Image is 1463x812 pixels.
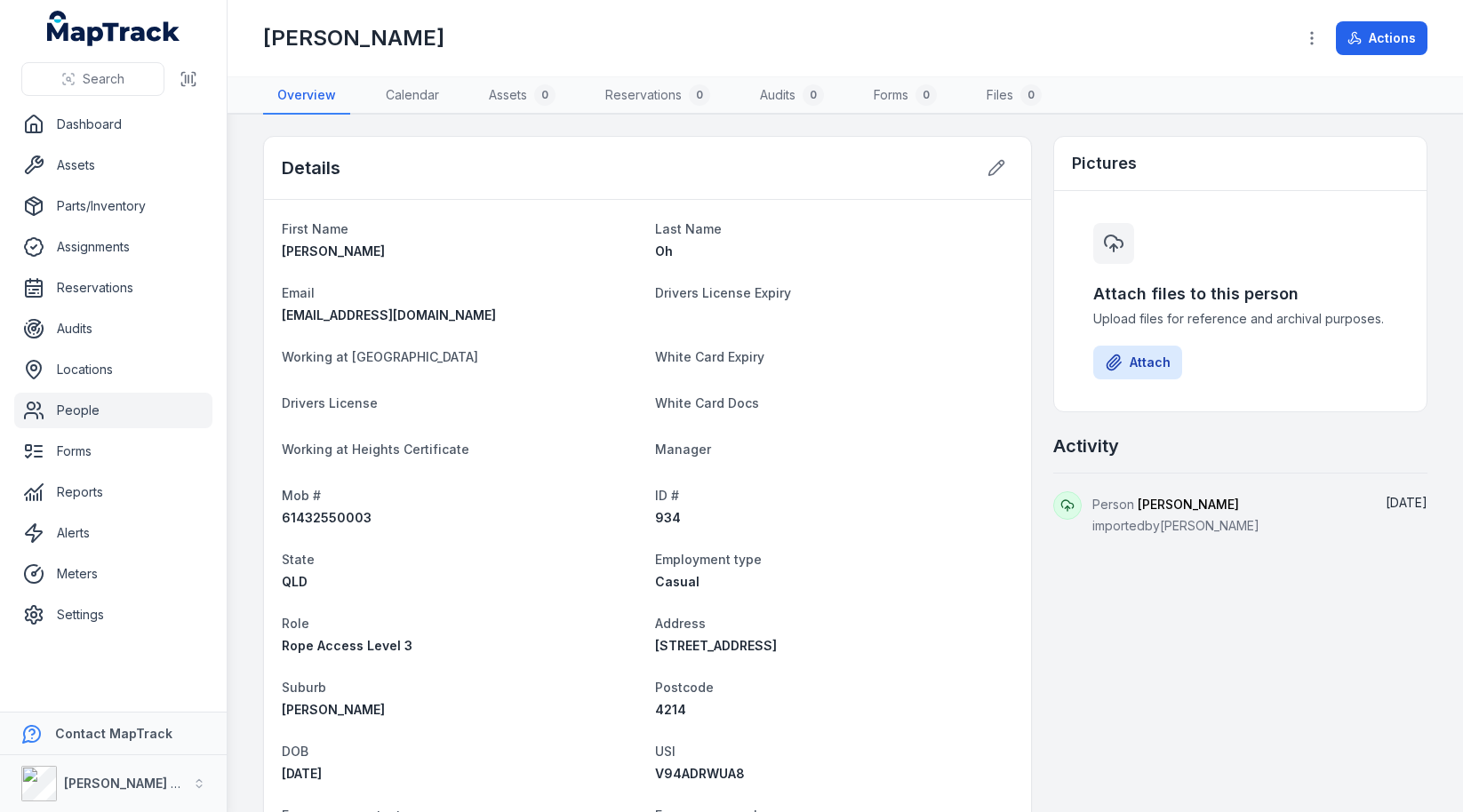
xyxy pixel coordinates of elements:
[282,285,315,300] span: Email
[372,77,453,115] a: Calendar
[14,515,212,551] a: Alerts
[475,77,570,115] a: Assets0
[803,84,824,106] div: 0
[14,474,212,510] a: Reports
[282,574,308,589] span: QLD
[655,243,673,259] span: Oh
[591,77,724,115] a: Reservations0
[915,84,937,106] div: 0
[14,270,212,306] a: Reservations
[655,285,791,300] span: Drivers License Expiry
[14,188,212,224] a: Parts/Inventory
[282,395,378,410] span: Drivers License
[655,574,700,589] span: Casual
[282,510,372,525] span: 61432550003
[282,744,308,759] span: DOB
[21,62,164,96] button: Search
[1020,84,1042,106] div: 0
[655,395,759,410] span: White Card Docs
[655,221,722,236] span: Last Name
[282,702,385,717] span: [PERSON_NAME]
[282,766,322,781] time: 01/08/1998, 8:00:00 am
[14,597,212,633] a: Settings
[64,776,292,791] strong: [PERSON_NAME] Asset Maintenance
[1053,434,1119,458] h2: Activity
[282,442,469,457] span: Working at Heights Certificate
[282,488,321,503] span: Mob #
[1072,151,1137,176] h3: Pictures
[655,744,676,759] span: USI
[689,84,710,106] div: 0
[14,556,212,592] a: Meters
[282,766,322,781] span: [DATE]
[14,229,212,265] a: Assignments
[1092,497,1259,533] span: Person imported by [PERSON_NAME]
[655,442,711,457] span: Manager
[282,616,309,631] span: Role
[655,488,679,503] span: ID #
[1386,495,1427,510] time: 14/10/2025, 5:00:31 am
[859,77,951,115] a: Forms0
[655,638,777,653] span: [STREET_ADDRESS]
[282,680,326,695] span: Suburb
[534,84,556,106] div: 0
[282,552,315,567] span: State
[1336,21,1427,55] button: Actions
[282,243,385,259] span: [PERSON_NAME]
[14,393,212,428] a: People
[83,70,124,88] span: Search
[282,155,340,180] h2: Details
[55,726,172,741] strong: Contact MapTrack
[655,510,681,525] span: 934
[1093,346,1182,379] button: Attach
[282,349,478,364] span: Working at [GEOGRAPHIC_DATA]
[655,349,764,364] span: White Card Expiry
[655,552,762,567] span: Employment type
[655,680,714,695] span: Postcode
[1386,495,1427,510] span: [DATE]
[655,616,706,631] span: Address
[1138,497,1239,512] span: [PERSON_NAME]
[282,307,496,322] span: [EMAIL_ADDRESS][DOMAIN_NAME]
[282,638,412,653] span: Rope Access Level 3
[14,434,212,469] a: Forms
[972,77,1056,115] a: Files0
[14,352,212,387] a: Locations
[47,11,180,46] a: MapTrack
[263,77,350,115] a: Overview
[746,77,838,115] a: Audits0
[282,221,348,236] span: First Name
[14,107,212,142] a: Dashboard
[655,766,745,781] span: V94ADRWUA8
[14,147,212,183] a: Assets
[655,702,686,717] span: 4214
[14,311,212,346] a: Audits
[1093,282,1387,306] h3: Attach files to this person
[263,24,444,52] h1: [PERSON_NAME]
[1093,310,1387,328] span: Upload files for reference and archival purposes.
